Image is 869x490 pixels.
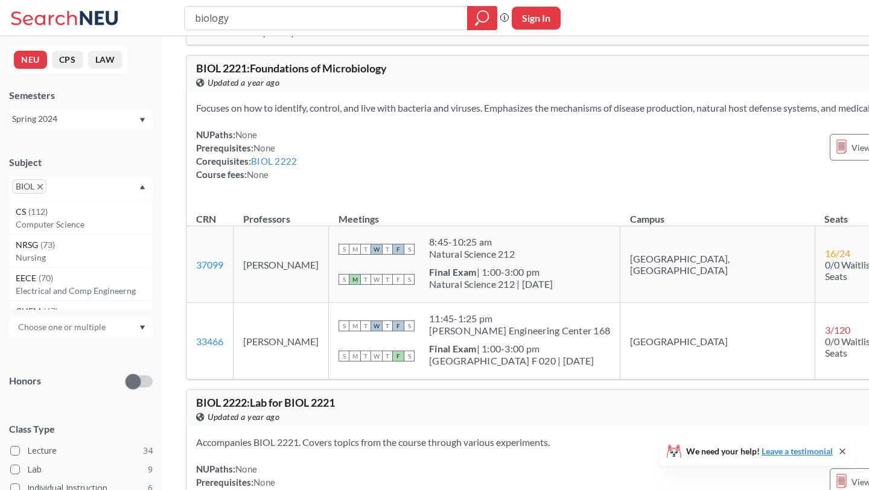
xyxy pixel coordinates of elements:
span: 34 [143,444,153,457]
label: Lab [10,462,153,477]
div: Natural Science 212 [429,248,515,260]
span: Accompanies BIOL 2221. Covers topics from the course through various experiments. [196,436,550,448]
span: T [382,244,393,255]
p: Nursing [16,252,152,264]
div: CRN [196,212,216,226]
span: 16 / 24 [825,247,850,259]
span: S [339,274,349,285]
svg: X to remove pill [37,184,43,189]
div: Natural Science 212 | [DATE] [429,278,553,290]
a: Leave a testimonial [762,446,833,456]
p: Honors [9,374,41,388]
span: We need your help! [686,447,833,456]
div: NUPaths: Prerequisites: Corequisites: Course fees: [196,128,297,181]
div: 8:45 - 10:25 am [429,236,515,248]
span: S [339,351,349,361]
span: F [393,274,404,285]
span: ( 67 ) [43,306,58,316]
span: F [393,320,404,331]
span: S [404,351,415,361]
span: F [393,351,404,361]
svg: Dropdown arrow [139,118,145,122]
span: BIOLX to remove pill [12,179,46,194]
span: CS [16,205,28,218]
div: | 1:00-3:00 pm [429,343,594,355]
b: Final Exam [429,266,477,278]
span: S [339,320,349,331]
span: BIOL 2222 : Lab for BIOL 2221 [196,396,335,409]
div: [GEOGRAPHIC_DATA] F 020 | [DATE] [429,355,594,367]
span: W [371,274,382,285]
svg: Dropdown arrow [139,325,145,330]
span: None [253,477,275,488]
span: T [382,274,393,285]
span: BIOL 2221 : Foundations of Microbiology [196,62,387,75]
span: T [360,320,371,331]
span: ( 73 ) [40,240,55,250]
th: Professors [234,200,329,226]
span: W [371,244,382,255]
a: 33466 [196,336,223,347]
button: NEU [14,51,47,69]
span: T [382,320,393,331]
button: CPS [52,51,83,69]
td: [GEOGRAPHIC_DATA] [620,303,815,380]
div: Spring 2024 [12,112,138,126]
div: BIOLX to remove pillDropdown arrowCS(112)Computer ScienceNRSG(73)NursingEECE(70)Electrical and Co... [9,176,153,201]
span: T [360,274,371,285]
svg: Dropdown arrow [139,185,145,189]
span: S [339,244,349,255]
span: Updated a year ago [208,410,279,424]
span: CHEM [16,305,43,318]
div: [PERSON_NAME] Engineering Center 168 [429,325,610,337]
span: S [404,244,415,255]
span: 3 / 120 [825,324,850,336]
span: Class Type [9,422,153,436]
span: S [404,274,415,285]
th: Campus [620,200,815,226]
div: 11:45 - 1:25 pm [429,313,610,325]
span: M [349,244,360,255]
span: F [393,244,404,255]
span: 9 [148,463,153,476]
span: W [371,351,382,361]
span: None [235,129,257,140]
th: Meetings [329,200,620,226]
span: T [360,351,371,361]
span: None [253,142,275,153]
p: Computer Science [16,218,152,231]
span: EECE [16,272,39,285]
span: ( 112 ) [28,206,48,217]
div: Dropdown arrow [9,317,153,337]
p: Electrical and Comp Engineerng [16,285,152,297]
span: NRSG [16,238,40,252]
div: magnifying glass [467,6,497,30]
button: LAW [88,51,123,69]
span: ( 70 ) [39,273,53,283]
span: M [349,274,360,285]
td: [GEOGRAPHIC_DATA], [GEOGRAPHIC_DATA] [620,226,815,303]
span: Updated a year ago [208,76,279,89]
a: BIOL 2222 [251,156,297,167]
input: Class, professor, course number, "phrase" [194,8,459,28]
span: M [349,351,360,361]
span: None [247,169,269,180]
span: T [382,351,393,361]
svg: magnifying glass [475,10,489,27]
a: 37099 [196,259,223,270]
div: Semesters [9,89,153,102]
td: [PERSON_NAME] [234,303,329,380]
td: [PERSON_NAME] [234,226,329,303]
button: Sign In [512,7,561,30]
input: Choose one or multiple [12,320,113,334]
span: M [349,320,360,331]
span: T [360,244,371,255]
span: None [235,463,257,474]
b: Final Exam [429,343,477,354]
span: S [404,320,415,331]
label: Lecture [10,443,153,459]
div: Spring 2024Dropdown arrow [9,109,153,129]
div: Subject [9,156,153,169]
span: W [371,320,382,331]
div: | 1:00-3:00 pm [429,266,553,278]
